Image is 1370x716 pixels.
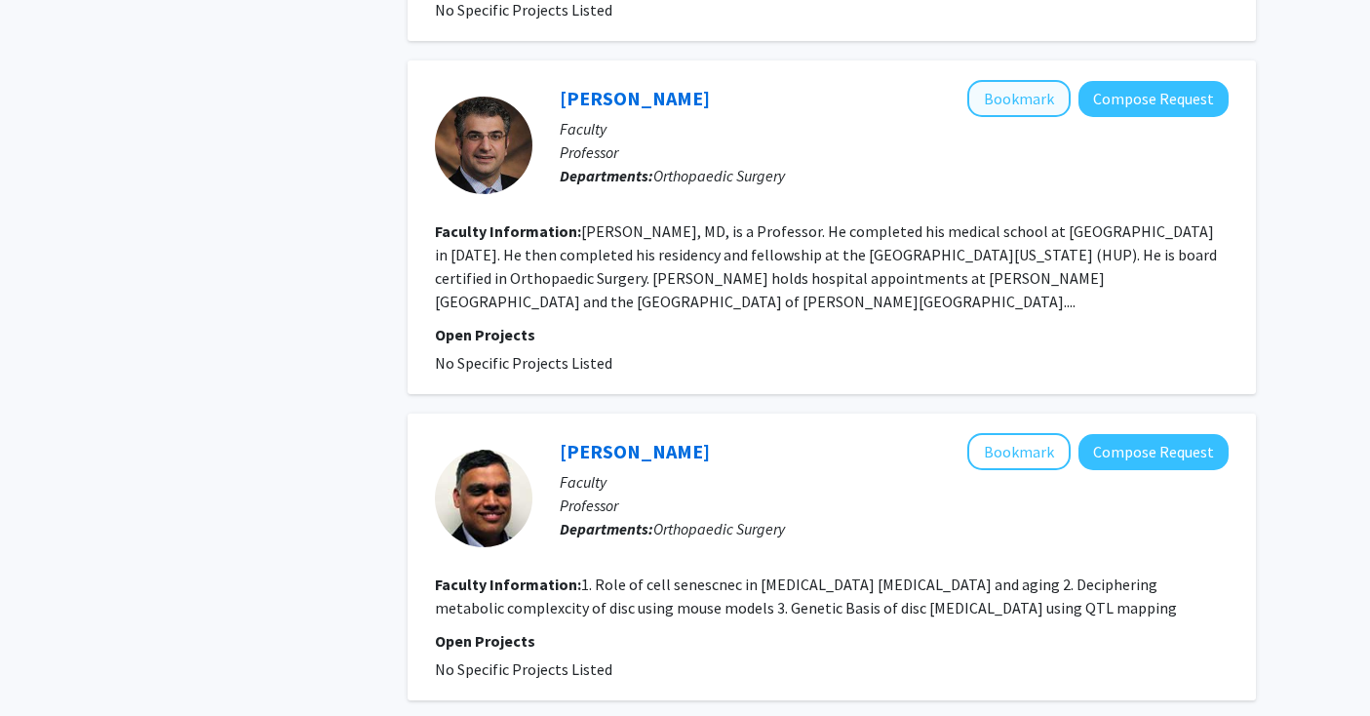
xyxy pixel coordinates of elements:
[435,659,612,679] span: No Specific Projects Listed
[653,519,785,538] span: Orthopaedic Surgery
[653,166,785,185] span: Orthopaedic Surgery
[15,628,83,701] iframe: Chat
[560,494,1229,517] p: Professor
[967,80,1071,117] button: Add Joseph Abboud to Bookmarks
[435,575,1177,617] fg-read-more: 1. Role of cell senescnec in [MEDICAL_DATA] [MEDICAL_DATA] and aging 2. Deciphering metabolic com...
[435,353,612,373] span: No Specific Projects Listed
[560,470,1229,494] p: Faculty
[435,323,1229,346] p: Open Projects
[435,575,581,594] b: Faculty Information:
[560,166,653,185] b: Departments:
[435,629,1229,653] p: Open Projects
[1078,434,1229,470] button: Compose Request to Makarand Risbud
[435,221,1217,311] fg-read-more: [PERSON_NAME], MD, is a Professor. He completed his medical school at [GEOGRAPHIC_DATA] in [DATE]...
[560,117,1229,140] p: Faculty
[560,140,1229,164] p: Professor
[560,86,710,110] a: [PERSON_NAME]
[1078,81,1229,117] button: Compose Request to Joseph Abboud
[560,439,710,463] a: [PERSON_NAME]
[435,221,581,241] b: Faculty Information:
[967,433,1071,470] button: Add Makarand Risbud to Bookmarks
[560,519,653,538] b: Departments:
